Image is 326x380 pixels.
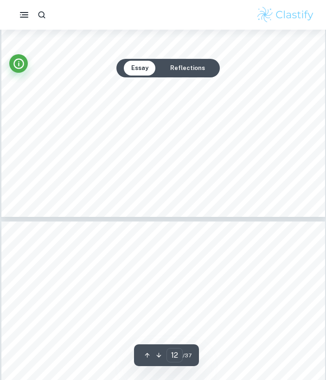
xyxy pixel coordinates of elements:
span: / 37 [183,351,192,360]
button: Reflections [163,61,212,76]
button: Info [9,54,28,73]
img: Clastify logo [256,6,315,24]
button: Essay [124,61,156,76]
